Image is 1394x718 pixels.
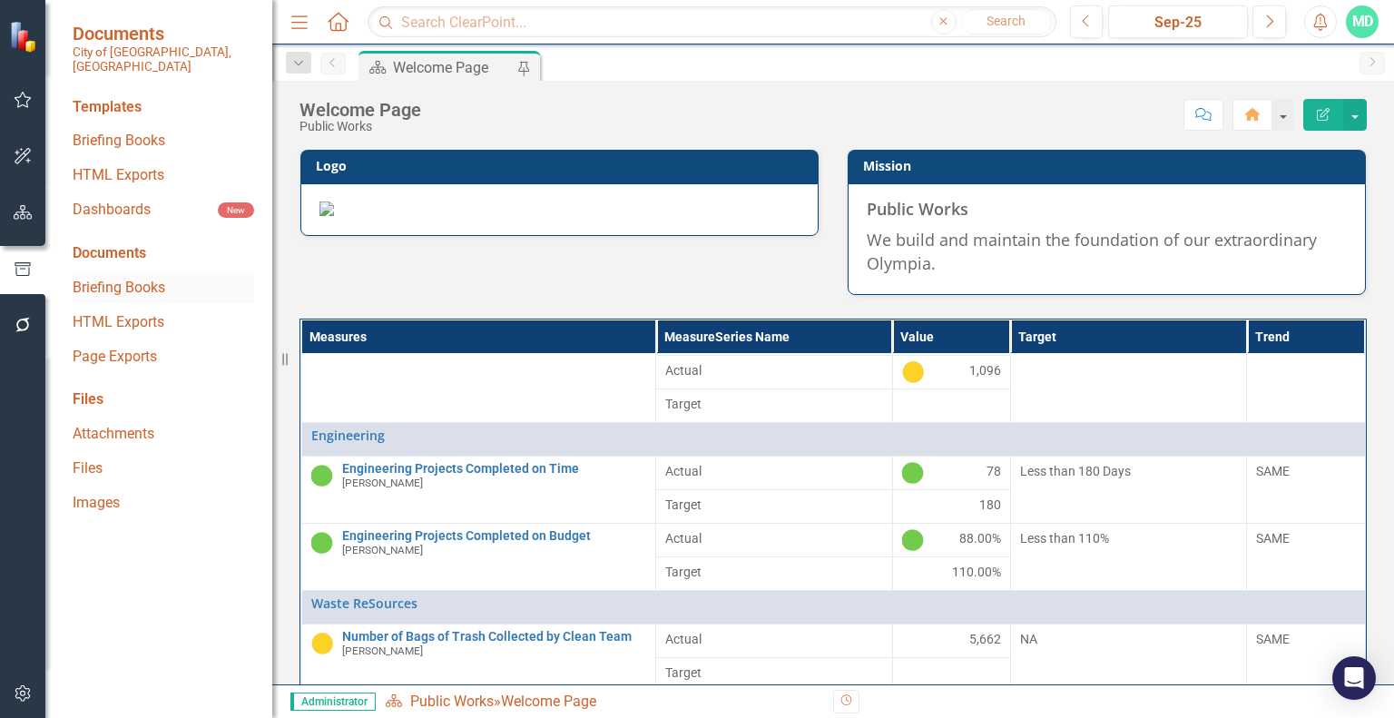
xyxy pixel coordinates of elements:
span: SAME [1256,531,1290,546]
a: Files [73,458,254,479]
input: Search ClearPoint... [368,6,1055,38]
p: Less than 110% [1020,529,1237,547]
td: Double-Click to Edit [1247,456,1365,523]
img: On Track [311,465,333,487]
span: 78 [987,462,1001,484]
div: Templates [73,97,254,118]
td: Double-Click to Edit [656,456,892,489]
td: Double-Click to Edit [656,624,892,657]
td: Double-Click to Edit [1247,624,1365,691]
a: Engineering [311,428,1356,442]
span: We build and maintain the foundation of our extraordinary Olympia. [867,229,1317,274]
a: Public Works [410,693,494,710]
span: Actual [665,630,882,648]
a: Engineering Projects Completed on Budget [342,529,647,543]
a: Attachments [73,424,254,445]
span: Target [665,664,882,682]
td: Double-Click to Edit [1010,523,1246,590]
td: Double-Click to Edit Right Click for Context Menu [301,590,1365,624]
a: Number of Bags of Trash Collected by Clean Team [342,630,647,644]
img: ClearPoint Strategy [9,20,42,53]
td: Double-Click to Edit [656,489,892,523]
small: City of [GEOGRAPHIC_DATA], [GEOGRAPHIC_DATA] [73,44,254,74]
span: Actual [665,529,882,547]
span: SAME [1256,464,1290,478]
small: [PERSON_NAME] [342,645,423,657]
img: On Track [902,529,924,551]
div: Files [73,389,254,410]
img: Caution [311,633,333,654]
td: Double-Click to Edit [892,523,1010,556]
h3: Logo [316,159,810,172]
a: Briefing Books [73,278,254,299]
div: Open Intercom Messenger [1332,656,1376,700]
a: Engineering Projects Completed on Time [342,462,647,476]
div: » [385,692,820,713]
td: Double-Click to Edit Right Click for Context Menu [301,422,1365,456]
small: [PERSON_NAME] [342,545,423,556]
span: 110.00% [952,563,1001,581]
button: Search [961,9,1052,34]
td: Double-Click to Edit [892,556,1010,590]
span: Target [665,395,882,413]
td: Double-Click to Edit [892,624,1010,657]
div: Welcome Page [299,100,421,120]
td: Double-Click to Edit [892,489,1010,523]
a: Page Exports [73,347,254,368]
span: 5,662 [969,630,1001,648]
td: Double-Click to Edit [656,523,892,556]
td: Double-Click to Edit [1010,624,1246,691]
button: MD [1346,5,1379,38]
span: Target [665,563,882,581]
span: Target [665,496,882,514]
span: Actual [665,361,882,379]
img: On Track [902,462,924,484]
img: Caution [902,361,924,383]
a: Briefing Books [73,131,254,152]
span: Documents [73,23,254,44]
td: Double-Click to Edit [1247,523,1365,590]
small: [PERSON_NAME] [342,477,423,489]
span: 1,096 [969,361,1001,383]
td: Double-Click to Edit [656,556,892,590]
span: NA [1020,632,1037,646]
a: Waste ReSources [311,596,1356,610]
td: Double-Click to Edit [892,389,1010,422]
p: Less than 180 Days [1020,462,1237,480]
div: Documents [73,243,254,264]
a: Dashboards [73,200,218,221]
span: Search [987,14,1026,28]
a: HTML Exports [73,165,254,186]
td: Double-Click to Edit Right Click for Context Menu [301,523,656,590]
td: Double-Click to Edit Right Click for Context Menu [301,456,656,523]
span: Actual [665,462,882,480]
div: Welcome Page [393,56,513,79]
a: HTML Exports [73,312,254,333]
strong: Public Works [867,198,968,220]
td: Double-Click to Edit [656,389,892,422]
td: Double-Click to Edit [1010,456,1246,523]
span: 180 [979,496,1001,514]
div: Welcome Page [501,693,596,710]
span: 88.00% [959,529,1001,551]
img: sitelogo%2015percent.png [319,202,334,216]
td: Double-Click to Edit [892,657,1010,691]
span: Administrator [290,693,376,711]
h3: Mission [863,159,1357,172]
div: Sep-25 [1114,12,1242,34]
a: Images [73,493,254,514]
td: Double-Click to Edit [656,657,892,691]
img: On Track [311,532,333,554]
td: Double-Click to Edit Right Click for Context Menu [301,624,656,691]
button: Sep-25 [1108,5,1248,38]
div: Public Works [299,120,421,133]
span: SAME [1256,632,1290,646]
td: Double-Click to Edit [892,456,1010,489]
